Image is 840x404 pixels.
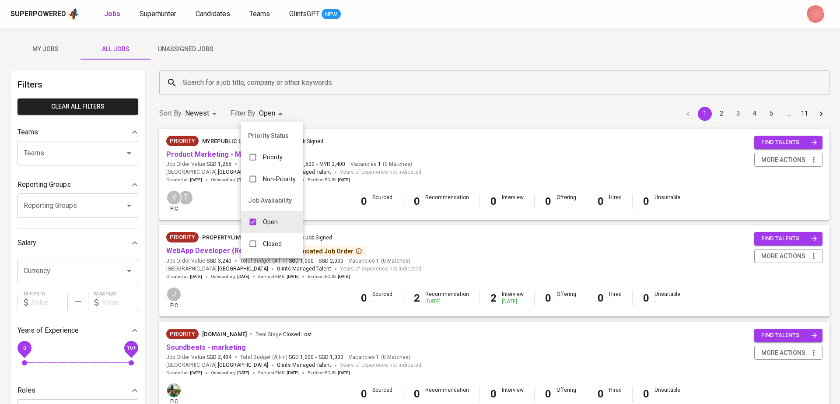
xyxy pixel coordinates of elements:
[241,125,303,146] li: Priority Status
[263,239,282,248] p: Closed
[263,175,296,183] p: Non-Priority
[241,190,303,211] li: Job Availability
[263,218,278,226] p: Open
[263,153,283,162] p: Priority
